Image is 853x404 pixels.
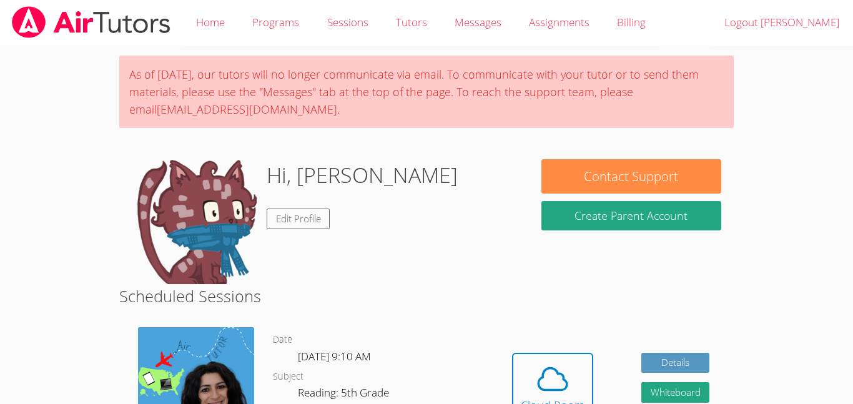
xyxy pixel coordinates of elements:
a: Details [641,353,710,373]
h2: Scheduled Sessions [119,284,734,308]
button: Contact Support [541,159,721,194]
div: As of [DATE], our tutors will no longer communicate via email. To communicate with your tutor or ... [119,56,734,128]
img: default.png [132,159,257,284]
h1: Hi, [PERSON_NAME] [267,159,458,191]
a: Edit Profile [267,209,330,229]
img: airtutors_banner-c4298cdbf04f3fff15de1276eac7730deb9818008684d7c2e4769d2f7ddbe033.png [11,6,172,38]
dt: Date [273,332,292,348]
button: Whiteboard [641,382,710,403]
span: [DATE] 9:10 AM [298,349,371,363]
dt: Subject [273,369,303,385]
span: Messages [455,15,501,29]
button: Create Parent Account [541,201,721,230]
